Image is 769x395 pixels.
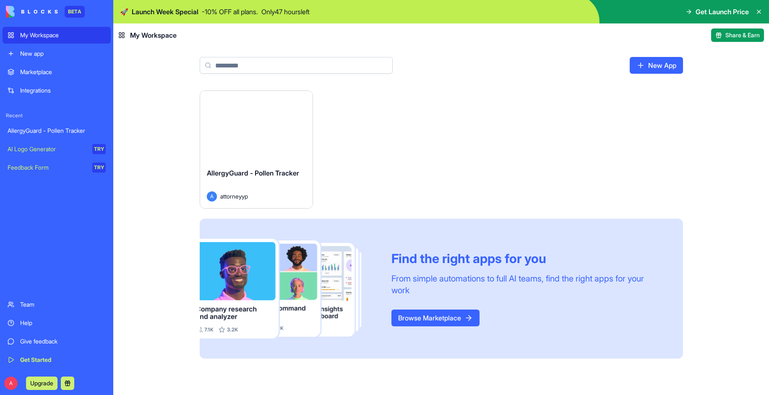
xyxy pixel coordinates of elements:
[3,45,111,62] a: New app
[120,7,128,17] span: 🚀
[20,356,106,364] div: Get Started
[4,377,18,390] span: A
[130,30,177,40] span: My Workspace
[20,337,106,346] div: Give feedback
[20,31,106,39] div: My Workspace
[391,251,663,266] div: Find the right apps for you
[3,333,111,350] a: Give feedback
[20,68,106,76] div: Marketplace
[261,7,310,17] p: Only 47 hours left
[207,191,217,201] span: A
[26,379,57,387] a: Upgrade
[20,86,106,95] div: Integrations
[391,273,663,296] div: From simple automations to full AI teams, find the right apps for your work
[3,315,111,331] a: Help
[132,7,198,17] span: Launch Week Special
[711,28,764,42] button: Share & Earn
[3,64,111,80] a: Marketplace
[202,7,258,17] p: - 10 % OFF all plans.
[92,144,106,154] div: TRY
[200,239,378,339] img: Frame_181_egmpey.png
[630,57,683,74] a: New App
[6,6,58,18] img: logo
[8,163,86,172] div: Feedback Form
[391,310,480,326] a: Browse Marketplace
[8,145,86,153] div: AI Logo Generator
[3,159,111,176] a: Feedback FormTRY
[3,351,111,368] a: Get Started
[3,82,111,99] a: Integrations
[3,122,111,139] a: AllergyGuard - Pollen Tracker
[92,163,106,173] div: TRY
[3,141,111,157] a: AI Logo GeneratorTRY
[8,127,106,135] div: AllergyGuard - Pollen Tracker
[20,300,106,309] div: Team
[65,6,85,18] div: BETA
[220,192,248,201] span: attorneyyp
[20,49,106,58] div: New app
[725,31,760,39] span: Share & Earn
[3,27,111,44] a: My Workspace
[3,112,111,119] span: Recent
[696,7,749,17] span: Get Launch Price
[6,6,85,18] a: BETA
[3,296,111,313] a: Team
[200,90,313,209] a: AllergyGuard - Pollen TrackerAattorneyyp
[26,377,57,390] button: Upgrade
[207,169,299,177] span: AllergyGuard - Pollen Tracker
[20,319,106,327] div: Help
